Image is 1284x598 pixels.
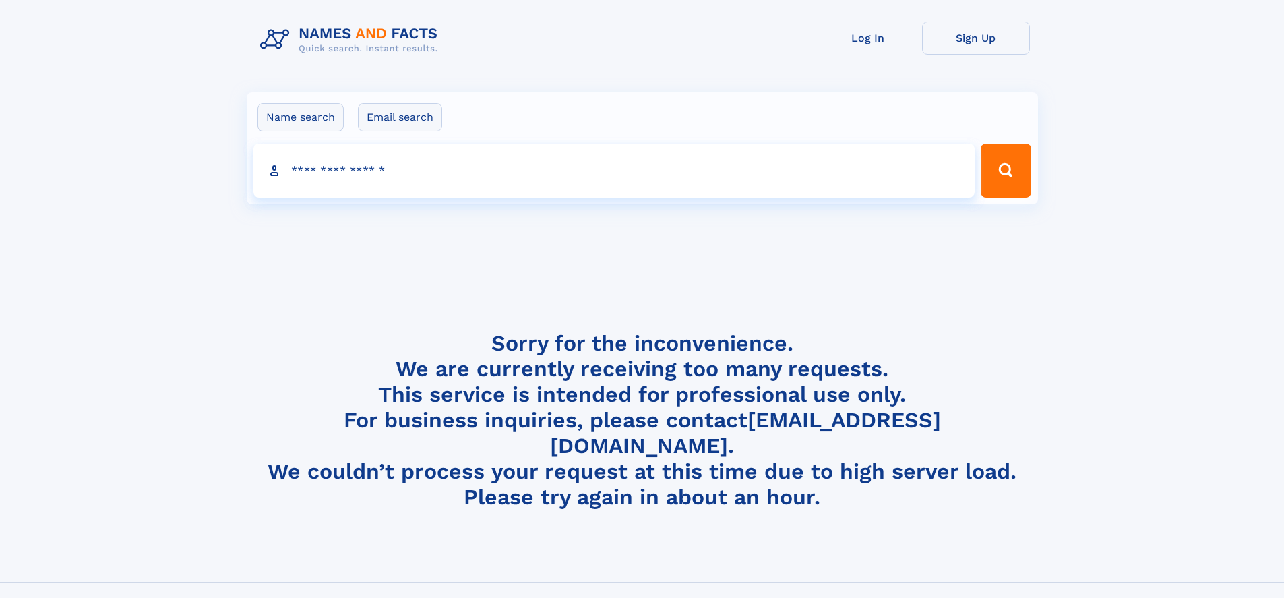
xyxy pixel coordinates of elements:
[257,103,344,131] label: Name search
[550,407,941,458] a: [EMAIL_ADDRESS][DOMAIN_NAME]
[981,144,1031,198] button: Search Button
[255,22,449,58] img: Logo Names and Facts
[814,22,922,55] a: Log In
[358,103,442,131] label: Email search
[922,22,1030,55] a: Sign Up
[253,144,975,198] input: search input
[255,330,1030,510] h4: Sorry for the inconvenience. We are currently receiving too many requests. This service is intend...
